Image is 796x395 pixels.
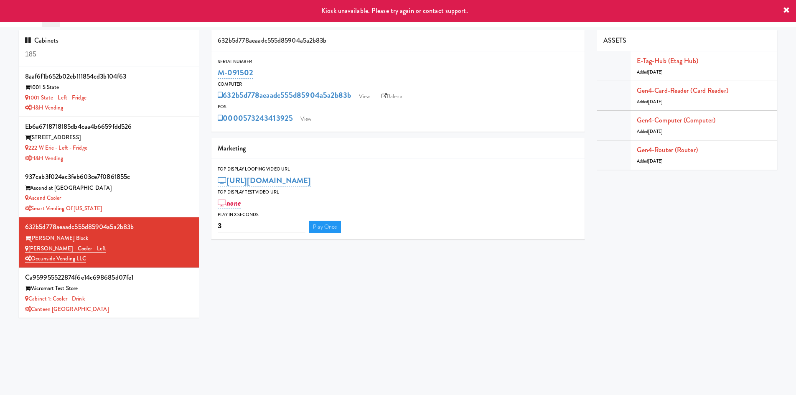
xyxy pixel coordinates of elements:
[218,175,311,186] a: [URL][DOMAIN_NAME]
[377,90,407,103] a: Balena
[25,47,193,62] input: Search cabinets
[25,221,193,233] div: 632b5d778aeaadc555d85904a5a2b83b
[25,255,86,263] a: Oceanside Vending LLC
[218,67,253,79] a: M-091502
[25,194,61,202] a: Ascend Cooler
[218,112,293,124] a: 0000573243413925
[218,188,578,196] div: Top Display Test Video Url
[25,154,63,162] a: H&H Vending
[25,183,193,194] div: Ascend at [GEOGRAPHIC_DATA]
[218,197,241,209] a: none
[25,120,193,133] div: eb6a6718718185db4caa4b6659fdd526
[19,217,199,268] li: 632b5d778aeaadc555d85904a5a2b83b[PERSON_NAME] Block [PERSON_NAME] - Cooler - LeftOceanside Vendin...
[25,36,58,45] span: Cabinets
[25,305,109,313] a: Canteen [GEOGRAPHIC_DATA]
[211,30,585,51] div: 632b5d778aeaadc555d85904a5a2b83b
[218,165,578,173] div: Top Display Looping Video Url
[296,113,315,125] a: View
[321,6,468,15] span: Kiosk unavailable. Please try again or contact support.
[19,268,199,318] li: ca959955522874f6e14c698685d07fe1Micromart Test Store Cabinet 1: Cooler - DrinkCanteen [GEOGRAPHIC...
[648,128,663,135] span: [DATE]
[25,204,102,212] a: Smart Vending of [US_STATE]
[637,158,663,164] span: Added
[637,56,698,66] a: E-tag-hub (Etag Hub)
[218,211,578,219] div: Play in X seconds
[218,58,578,66] div: Serial Number
[25,295,85,303] a: Cabinet 1: Cooler - Drink
[25,104,63,112] a: H&H Vending
[25,82,193,93] div: 1001 S State
[25,245,106,253] a: [PERSON_NAME] - Cooler - Left
[25,70,193,83] div: 8aaf6f1b652b02eb111854cd3b104f63
[218,80,578,89] div: Computer
[25,283,193,294] div: Micromart Test Store
[637,69,663,75] span: Added
[637,115,715,125] a: Gen4-computer (Computer)
[648,99,663,105] span: [DATE]
[25,94,86,102] a: 1001 State - Left - Fridge
[218,143,246,153] span: Marketing
[637,86,728,95] a: Gen4-card-reader (Card Reader)
[648,69,663,75] span: [DATE]
[19,67,199,117] li: 8aaf6f1b652b02eb111854cd3b104f631001 S State 1001 State - Left - FridgeH&H Vending
[648,158,663,164] span: [DATE]
[25,133,193,143] div: [STREET_ADDRESS]
[637,99,663,105] span: Added
[218,89,351,101] a: 632b5d778aeaadc555d85904a5a2b83b
[25,171,193,183] div: 937cab3f024ac3feb603ce7f0861855c
[25,233,193,244] div: [PERSON_NAME] Block
[19,167,199,217] li: 937cab3f024ac3feb603ce7f0861855cAscend at [GEOGRAPHIC_DATA] Ascend CoolerSmart Vending of [US_STATE]
[637,128,663,135] span: Added
[309,221,341,233] a: Play Once
[637,145,698,155] a: Gen4-router (Router)
[218,103,578,111] div: POS
[25,144,87,152] a: 222 W Erie - Left - Fridge
[603,36,627,45] span: ASSETS
[25,271,193,284] div: ca959955522874f6e14c698685d07fe1
[19,117,199,167] li: eb6a6718718185db4caa4b6659fdd526[STREET_ADDRESS] 222 W Erie - Left - FridgeH&H Vending
[355,90,374,103] a: View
